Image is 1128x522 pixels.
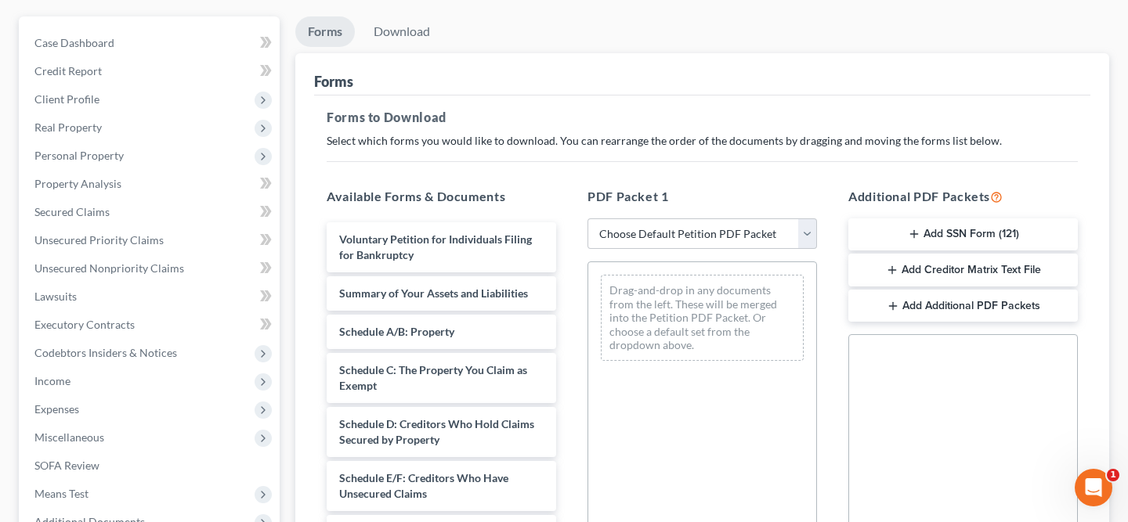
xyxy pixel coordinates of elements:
[339,417,534,446] span: Schedule D: Creditors Who Hold Claims Secured by Property
[848,218,1078,251] button: Add SSN Form (121)
[339,286,528,300] span: Summary of Your Assets and Liabilities
[339,325,454,338] span: Schedule A/B: Property
[34,318,135,331] span: Executory Contracts
[361,16,443,47] a: Download
[339,232,532,261] span: Voluntary Petition for Individuals Filing for Bankruptcy
[22,57,280,85] a: Credit Report
[22,311,280,339] a: Executory Contracts
[314,72,353,91] div: Forms
[327,108,1078,127] h5: Forms to Download
[34,92,99,106] span: Client Profile
[34,487,89,500] span: Means Test
[22,170,280,198] a: Property Analysis
[1107,469,1119,481] span: 1
[22,452,280,480] a: SOFA Review
[34,233,164,247] span: Unsecured Priority Claims
[34,374,70,387] span: Income
[601,275,804,361] div: Drag-and-drop in any documents from the left. These will be merged into the Petition PDF Packet. ...
[34,149,124,162] span: Personal Property
[34,290,77,303] span: Lawsuits
[22,254,280,283] a: Unsecured Nonpriority Claims
[848,187,1078,206] h5: Additional PDF Packets
[848,254,1078,286] button: Add Creditor Matrix Text File
[22,226,280,254] a: Unsecured Priority Claims
[34,205,110,218] span: Secured Claims
[339,471,508,500] span: Schedule E/F: Creditors Who Have Unsecured Claims
[34,64,102,77] span: Credit Report
[34,121,102,134] span: Real Property
[295,16,355,47] a: Forms
[339,363,527,392] span: Schedule C: The Property You Claim as Exempt
[327,133,1078,149] p: Select which forms you would like to download. You can rearrange the order of the documents by dr...
[34,346,177,359] span: Codebtors Insiders & Notices
[22,283,280,311] a: Lawsuits
[1075,469,1112,506] iframe: Intercom live chat
[34,402,79,416] span: Expenses
[22,198,280,226] a: Secured Claims
[34,459,99,472] span: SOFA Review
[34,261,184,275] span: Unsecured Nonpriority Claims
[22,29,280,57] a: Case Dashboard
[327,187,556,206] h5: Available Forms & Documents
[848,290,1078,322] button: Add Additional PDF Packets
[34,430,104,444] span: Miscellaneous
[587,187,817,206] h5: PDF Packet 1
[34,36,114,49] span: Case Dashboard
[34,177,121,190] span: Property Analysis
